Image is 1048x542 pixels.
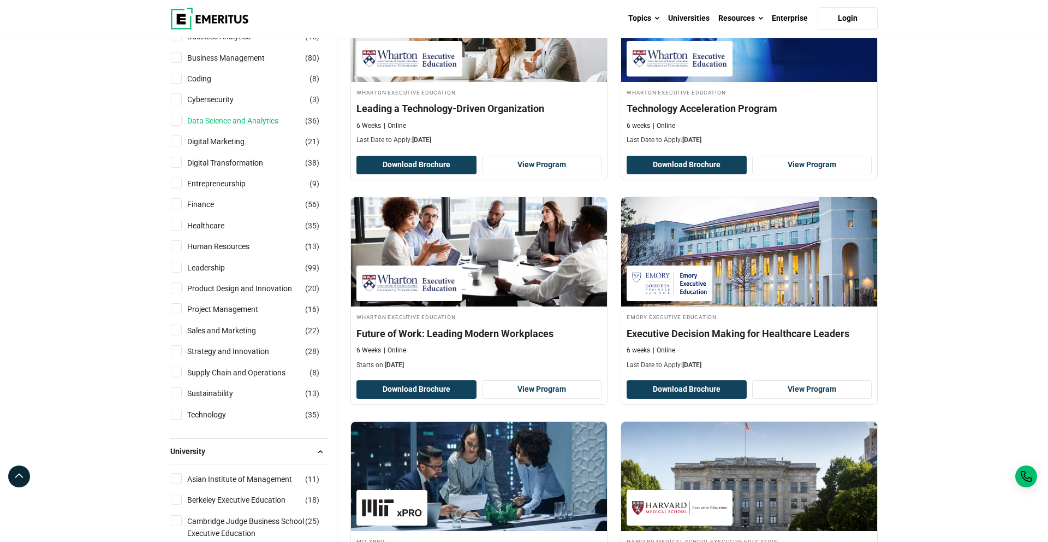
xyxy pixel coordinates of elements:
[187,345,291,357] a: Strategy and Innovation
[627,121,650,131] p: 6 weeks
[356,87,602,97] h4: Wharton Executive Education
[305,387,319,399] span: ( )
[818,7,878,30] a: Login
[482,156,602,174] a: View Program
[356,156,477,174] button: Download Brochure
[627,312,872,321] h4: Emory Executive Education
[187,515,326,540] a: Cambridge Judge Business School Executive Education
[632,46,727,71] img: Wharton Executive Education
[187,73,233,85] a: Coding
[305,325,319,337] span: ( )
[384,346,406,355] p: Online
[187,262,247,274] a: Leadership
[356,121,381,131] p: 6 Weeks
[384,121,406,131] p: Online
[621,197,877,375] a: Healthcare Course by Emory Executive Education - October 9, 2025 Emory Executive Education Emory ...
[682,361,701,369] span: [DATE]
[187,220,246,232] a: Healthcare
[305,515,319,527] span: ( )
[187,93,255,105] a: Cybersecurity
[187,135,266,148] a: Digital Marketing
[682,136,701,144] span: [DATE]
[627,135,872,145] p: Last Date to Apply:
[632,496,727,520] img: Harvard Medical School Executive Education
[305,494,319,506] span: ( )
[312,368,317,377] span: 8
[187,303,280,315] a: Project Management
[305,52,319,64] span: ( )
[187,115,300,127] a: Data Science and Analytics
[356,346,381,355] p: 6 Weeks
[627,102,872,115] h4: Technology Acceleration Program
[362,46,457,71] img: Wharton Executive Education
[312,95,317,104] span: 3
[308,137,317,146] span: 21
[308,263,317,272] span: 99
[170,443,328,459] button: University
[305,135,319,148] span: ( )
[356,327,602,340] h4: Future of Work: Leading Modern Workplaces
[309,367,319,379] span: ( )
[752,380,872,399] a: View Program
[305,473,319,485] span: ( )
[351,422,607,531] img: Designing and Building AI Products and Services | Online AI and Machine Learning Course
[187,178,267,190] a: Entrepreneurship
[187,198,236,210] a: Finance
[362,271,457,296] img: Wharton Executive Education
[632,271,707,296] img: Emory Executive Education
[627,380,747,399] button: Download Brochure
[356,380,477,399] button: Download Brochure
[308,496,317,504] span: 18
[305,157,319,169] span: ( )
[187,494,307,506] a: Berkeley Executive Education
[305,303,319,315] span: ( )
[305,345,319,357] span: ( )
[385,361,404,369] span: [DATE]
[356,102,602,115] h4: Leading a Technology-Driven Organization
[356,361,602,370] p: Starts on:
[308,475,317,484] span: 11
[308,305,317,314] span: 16
[351,197,607,307] img: Future of Work: Leading Modern Workplaces | Online Leadership Course
[309,93,319,105] span: ( )
[187,157,285,169] a: Digital Transformation
[187,409,248,421] a: Technology
[627,156,747,174] button: Download Brochure
[308,116,317,125] span: 36
[653,121,675,131] p: Online
[308,410,317,419] span: 35
[308,284,317,293] span: 20
[308,200,317,209] span: 56
[752,156,872,174] a: View Program
[356,135,602,145] p: Last Date to Apply:
[621,422,877,531] img: AI in Health Care: From Strategies to Implementation | Online Healthcare Course
[305,409,319,421] span: ( )
[305,240,319,252] span: ( )
[187,387,255,399] a: Sustainability
[308,347,317,356] span: 28
[170,445,214,457] span: University
[621,197,877,307] img: Executive Decision Making for Healthcare Leaders | Online Healthcare Course
[362,496,422,520] img: MIT xPRO
[356,312,602,321] h4: Wharton Executive Education
[627,87,872,97] h4: Wharton Executive Education
[305,282,319,294] span: ( )
[308,221,317,230] span: 35
[627,346,650,355] p: 6 weeks
[187,325,278,337] a: Sales and Marketing
[412,136,431,144] span: [DATE]
[627,361,872,370] p: Last Date to Apply:
[305,115,319,127] span: ( )
[187,282,314,294] a: Product Design and Innovation
[305,262,319,274] span: ( )
[305,220,319,232] span: ( )
[187,240,271,252] a: Human Resources
[309,73,319,85] span: ( )
[351,197,607,375] a: Leadership Course by Wharton Executive Education - October 9, 2025 Wharton Executive Education Wh...
[187,367,307,379] a: Supply Chain and Operations
[187,52,287,64] a: Business Management
[309,178,319,190] span: ( )
[305,198,319,210] span: ( )
[308,158,317,167] span: 38
[187,473,314,485] a: Asian Institute of Management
